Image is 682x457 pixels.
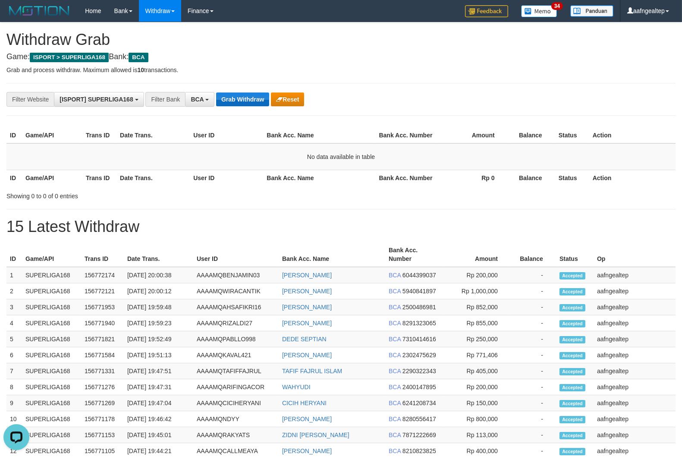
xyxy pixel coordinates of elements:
span: Accepted [559,384,585,391]
span: BCA [389,447,401,454]
span: Accepted [559,288,585,295]
td: 10 [6,411,22,427]
span: Accepted [559,400,585,407]
th: User ID [190,127,263,143]
td: aafngealtep [594,315,676,331]
span: BCA [191,96,204,103]
span: Copy 7871222669 to clipboard [402,432,436,438]
button: Reset [271,92,304,106]
td: - [511,299,556,315]
td: Rp 1,000,000 [443,283,511,299]
th: Action [589,170,676,186]
td: 156772174 [81,267,124,283]
td: [DATE] 19:47:04 [124,395,193,411]
th: Bank Acc. Name [279,242,385,267]
td: AAAAMQWIRACANTIK [193,283,279,299]
th: Action [589,127,676,143]
td: SUPERLIGA168 [22,395,81,411]
span: BCA [389,416,401,422]
td: Rp 113,000 [443,427,511,443]
th: Date Trans. [116,127,190,143]
a: [PERSON_NAME] [282,272,332,279]
button: BCA [185,92,214,107]
a: [PERSON_NAME] [282,352,332,359]
span: BCA [389,336,401,343]
td: 3 [6,299,22,315]
td: 7 [6,363,22,379]
span: BCA [389,368,401,374]
span: Accepted [559,352,585,359]
span: Copy 6241208734 to clipboard [402,400,436,406]
a: [PERSON_NAME] [282,416,332,422]
th: Trans ID [82,170,116,186]
td: SUPERLIGA168 [22,347,81,363]
td: - [511,395,556,411]
td: 4 [6,315,22,331]
td: aafngealtep [594,379,676,395]
td: aafngealtep [594,427,676,443]
td: 8 [6,379,22,395]
td: - [511,331,556,347]
td: AAAAMQPABLLO998 [193,331,279,347]
span: Accepted [559,304,585,311]
a: [PERSON_NAME] [282,320,332,327]
div: Filter Bank [145,92,185,107]
td: AAAAMQAHSAFIKRI16 [193,299,279,315]
td: aafngealtep [594,267,676,283]
td: 6 [6,347,22,363]
span: Accepted [559,432,585,439]
span: [ISPORT] SUPERLIGA168 [60,96,133,103]
img: Feedback.jpg [465,5,508,17]
img: Button%20Memo.svg [521,5,557,17]
th: Balance [511,242,556,267]
td: Rp 800,000 [443,411,511,427]
h4: Game: Bank: [6,53,676,61]
td: AAAAMQRAKYATS [193,427,279,443]
td: - [511,267,556,283]
a: WAHYUDI [282,384,311,390]
td: [DATE] 19:46:42 [124,411,193,427]
div: Filter Website [6,92,54,107]
div: Showing 0 to 0 of 0 entries [6,188,278,200]
span: Copy 7310414616 to clipboard [402,336,436,343]
span: Copy 5940841897 to clipboard [402,288,436,295]
td: SUPERLIGA168 [22,299,81,315]
td: - [511,427,556,443]
span: BCA [389,320,401,327]
td: SUPERLIGA168 [22,283,81,299]
td: aafngealtep [594,283,676,299]
td: Rp 200,000 [443,267,511,283]
td: 156771269 [81,395,124,411]
th: Balance [508,170,555,186]
span: BCA [389,288,401,295]
img: panduan.png [570,5,613,17]
td: - [511,411,556,427]
th: ID [6,170,22,186]
th: Bank Acc. Number [376,170,436,186]
span: Accepted [559,416,585,423]
th: ID [6,127,22,143]
td: AAAAMQTAFIFFAJRUL [193,363,279,379]
span: BCA [389,352,401,359]
span: ISPORT > SUPERLIGA168 [30,53,109,62]
td: [DATE] 19:51:13 [124,347,193,363]
td: - [511,363,556,379]
span: Accepted [559,320,585,327]
td: Rp 852,000 [443,299,511,315]
td: [DATE] 19:59:48 [124,299,193,315]
a: ZIDNI [PERSON_NAME] [282,432,349,438]
th: Game/API [22,127,82,143]
td: SUPERLIGA168 [22,363,81,379]
span: 34 [551,2,563,10]
button: Grab Withdraw [216,92,269,106]
span: Copy 2290322343 to clipboard [402,368,436,374]
a: [PERSON_NAME] [282,447,332,454]
td: 156771940 [81,315,124,331]
th: Status [555,170,589,186]
td: [DATE] 19:47:51 [124,363,193,379]
td: Rp 405,000 [443,363,511,379]
td: Rp 771,406 [443,347,511,363]
p: Grab and process withdraw. Maximum allowed is transactions. [6,66,676,74]
td: 156771331 [81,363,124,379]
td: 156771584 [81,347,124,363]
